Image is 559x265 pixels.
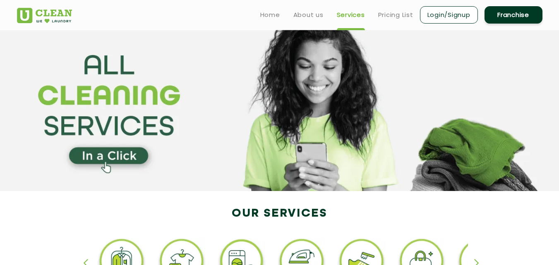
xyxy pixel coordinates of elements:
[337,10,365,20] a: Services
[420,6,478,24] a: Login/Signup
[17,8,72,23] img: UClean Laundry and Dry Cleaning
[260,10,280,20] a: Home
[485,6,542,24] a: Franchise
[293,10,324,20] a: About us
[378,10,413,20] a: Pricing List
